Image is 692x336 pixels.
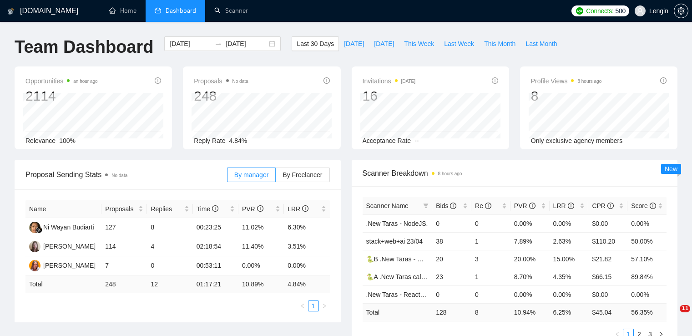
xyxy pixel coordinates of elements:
span: Relevance [25,137,56,144]
td: Total [25,275,101,293]
span: 100% [59,137,76,144]
td: 1 [471,232,510,250]
span: info-circle [450,203,456,209]
td: 57.10% [627,250,667,268]
img: SF [29,260,40,271]
span: LRR [553,202,574,209]
span: info-circle [660,77,667,84]
a: homeHome [109,7,136,15]
td: 01:17:21 [193,275,238,293]
td: $21.82 [588,250,627,268]
td: 20 [432,250,471,268]
span: to [215,40,222,47]
span: info-circle [607,203,614,209]
a: searchScanner [214,7,248,15]
span: PVR [242,205,263,213]
iframe: Intercom live chat [661,305,683,327]
span: Proposals [105,204,136,214]
span: Score [631,202,656,209]
span: This Week [404,39,434,49]
td: 4 [147,237,192,256]
span: setting [674,7,688,15]
span: No data [111,173,127,178]
button: Last Month [520,36,562,51]
td: 23 [432,268,471,285]
span: info-circle [529,203,535,209]
span: 500 [615,6,625,16]
img: NB [29,241,40,252]
time: 8 hours ago [577,79,601,84]
input: End date [226,39,267,49]
span: 11 [680,305,690,312]
td: 1 [471,268,510,285]
td: 10.94 % [510,303,550,321]
td: 0 [147,256,192,275]
td: 0 [471,285,510,303]
a: 🐍A .New Taras call or chat 30%view 0 reply 23/04 [366,273,510,280]
span: right [322,303,327,309]
td: 2.63% [550,232,589,250]
span: LRR [288,205,308,213]
td: 0.00% [550,285,589,303]
td: 6.25 % [550,303,589,321]
span: filter [421,199,430,213]
span: dashboard [155,7,161,14]
th: Name [25,200,101,218]
button: This Week [399,36,439,51]
span: Invitations [363,76,416,87]
button: [DATE] [369,36,399,51]
span: filter [423,203,429,209]
span: Reply Rate [194,137,225,144]
td: 00:23:25 [193,218,238,237]
td: 0.00% [627,214,667,232]
span: By manager [234,171,268,178]
td: 0.00% [238,256,284,275]
span: Dashboard [166,7,196,15]
td: 0.00% [627,285,667,303]
span: left [300,303,305,309]
td: 127 [101,218,147,237]
button: left [297,300,308,311]
span: info-circle [492,77,498,84]
td: $66.15 [588,268,627,285]
td: 0 [432,214,471,232]
span: No data [232,79,248,84]
td: 4.35% [550,268,589,285]
th: Replies [147,200,192,218]
td: 4.84 % [284,275,329,293]
span: Last Month [525,39,557,49]
span: info-circle [212,205,218,212]
span: user [637,8,643,14]
span: Proposal Sending Stats [25,169,227,180]
button: Last Week [439,36,479,51]
td: 89.84% [627,268,667,285]
span: This Month [484,39,515,49]
td: 0.00% [510,285,550,303]
span: PVR [514,202,535,209]
a: stack+web+ai 23/04 [366,238,423,245]
span: Only exclusive agency members [531,137,623,144]
div: 16 [363,87,416,105]
div: Ni Wayan Budiarti [43,222,94,232]
td: 38 [432,232,471,250]
div: 2114 [25,87,98,105]
span: New [665,165,677,173]
span: By Freelancer [283,171,322,178]
img: gigradar-bm.png [36,227,42,233]
a: .New Taras - NodeJS. [366,220,428,227]
td: $110.20 [588,232,627,250]
span: Acceptance Rate [363,137,411,144]
img: NW [29,222,40,233]
span: info-circle [650,203,656,209]
td: 8 [147,218,192,237]
span: Replies [151,204,182,214]
time: [DATE] [401,79,415,84]
span: swap-right [215,40,222,47]
td: 0.00% [510,214,550,232]
td: 0.00% [284,256,329,275]
span: info-circle [155,77,161,84]
td: 8.70% [510,268,550,285]
a: NWNi Wayan Budiarti [29,223,94,230]
td: Total [363,303,433,321]
span: info-circle [485,203,491,209]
